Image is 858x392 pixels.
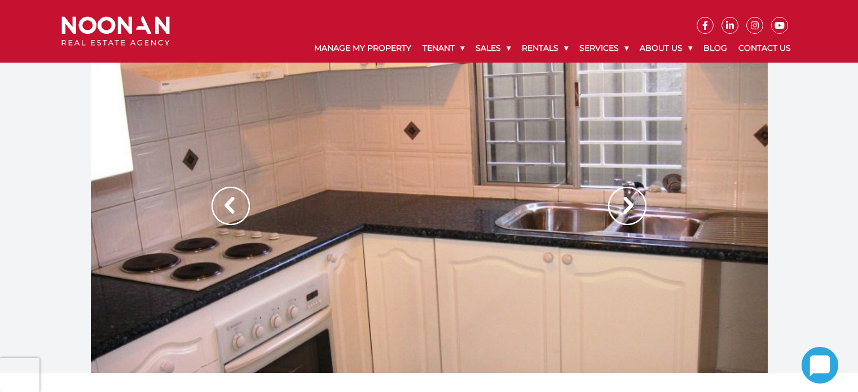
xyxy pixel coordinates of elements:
[574,34,634,63] a: Services
[61,16,170,46] img: Noonan Real Estate Agency
[608,187,646,225] img: Arrow slider
[634,34,698,63] a: About Us
[516,34,574,63] a: Rentals
[733,34,797,63] a: Contact Us
[417,34,470,63] a: Tenant
[212,187,250,225] img: Arrow slider
[698,34,733,63] a: Blog
[470,34,516,63] a: Sales
[309,34,417,63] a: Manage My Property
